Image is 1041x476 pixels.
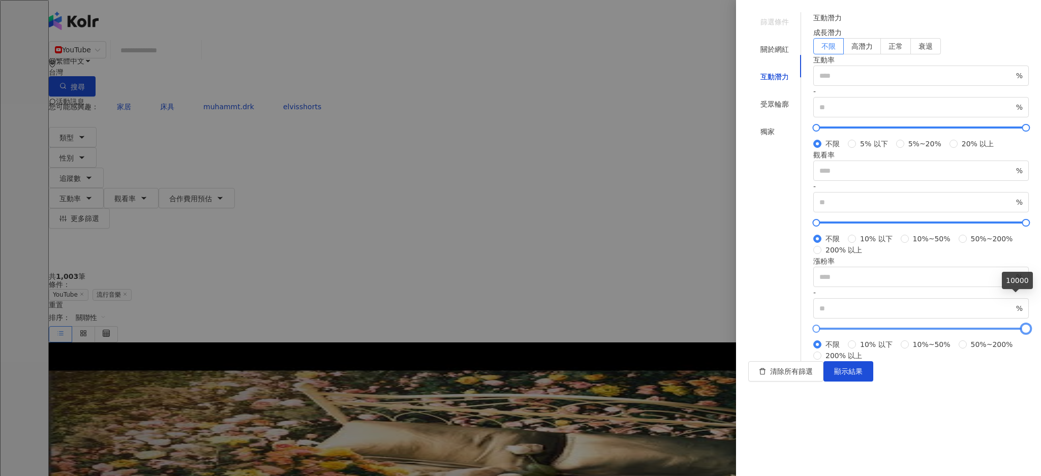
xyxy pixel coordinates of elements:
h4: 互動潛力 [813,12,1029,23]
span: 正常 [889,42,903,50]
span: % [1016,303,1023,314]
span: 5% 以下 [856,138,892,149]
span: 清除所有篩選 [770,367,813,375]
span: - [813,182,816,191]
span: % [1016,102,1023,113]
button: 清除所有篩選 [748,361,823,382]
span: 10% 以下 [856,233,897,244]
span: 5%~20% [904,138,945,149]
div: 互動率 [813,54,1029,66]
div: 漲粉率 [813,256,1029,267]
span: 200% 以上 [821,350,866,361]
span: 10% 以下 [856,339,897,350]
span: 10%~50% [909,233,955,244]
div: 篩選條件 [760,16,789,27]
span: - [813,87,816,96]
span: 200% 以上 [821,244,866,256]
span: 不限 [821,233,844,244]
span: 不限 [821,138,844,149]
span: 不限 [821,42,836,50]
span: 顯示結果 [834,367,863,375]
span: 高潛力 [851,42,873,50]
div: 關於網紅 [760,44,789,55]
span: 50%~200% [967,339,1017,350]
div: 觀看率 [813,149,1029,161]
span: 10%~50% [909,339,955,350]
button: 顯示結果 [823,361,873,382]
div: 互動潛力 [760,71,789,82]
span: - [813,289,816,297]
div: 成長潛力 [813,27,1029,38]
span: % [1016,165,1023,176]
span: % [1016,70,1023,81]
span: 20% 以上 [958,138,998,149]
span: 50%~200% [967,233,1017,244]
div: 受眾輪廓 [760,99,789,110]
span: % [1016,197,1023,208]
span: % [1016,271,1023,282]
div: 10000 [1002,272,1033,289]
span: delete [759,368,766,375]
span: 衰退 [918,42,933,50]
div: 獨家 [760,126,775,137]
span: 不限 [821,339,844,350]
